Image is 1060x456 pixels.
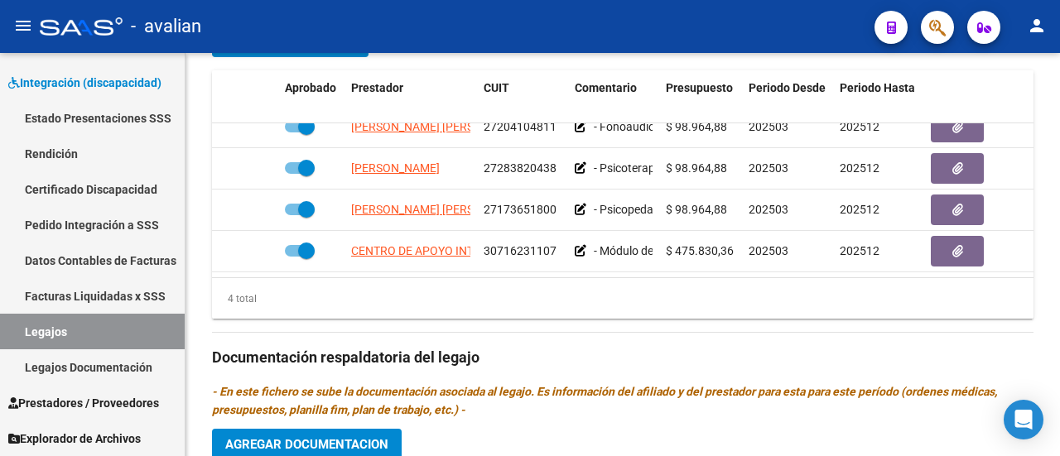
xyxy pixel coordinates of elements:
[666,120,727,133] span: $ 98.964,88
[351,161,440,175] span: [PERSON_NAME]
[1027,16,1047,36] mat-icon: person
[833,70,924,125] datatable-header-cell: Periodo Hasta
[285,81,336,94] span: Aprobado
[351,203,531,216] span: [PERSON_NAME] [PERSON_NAME]
[594,161,918,175] span: - Psicoterapia: 2 ss semanales - [PERSON_NAME] resol. vigente.
[749,244,788,257] span: 202503
[666,161,727,175] span: $ 98.964,88
[484,161,556,175] span: 27283820438
[131,8,201,45] span: - avalian
[594,120,923,133] span: - Fonoaudiología: 2 ss semanal - [PERSON_NAME] resol. vigente.
[840,244,879,257] span: 202512
[840,203,879,216] span: 202512
[666,81,733,94] span: Presupuesto
[212,290,257,308] div: 4 total
[212,385,997,416] i: - En este fichero se sube la documentación asociada al legajo. Es información del afiliado y del ...
[484,203,556,216] span: 27173651800
[840,120,879,133] span: 202512
[749,81,826,94] span: Periodo Desde
[484,244,556,257] span: 30716231107
[278,70,344,125] datatable-header-cell: Aprobado
[484,81,509,94] span: CUIT
[749,120,788,133] span: 202503
[575,81,637,94] span: Comentario
[594,203,937,216] span: - Psicopedagogía: 2 ss semanales - [PERSON_NAME] resol. vigente.
[8,394,159,412] span: Prestadores / Proveedores
[351,244,595,257] span: CENTRO DE APOYO INTEGRAL LA HUELLA SRL
[749,203,788,216] span: 202503
[13,16,33,36] mat-icon: menu
[749,161,788,175] span: 202503
[351,81,403,94] span: Prestador
[8,430,141,448] span: Explorador de Archivos
[477,70,568,125] datatable-header-cell: CUIT
[225,437,388,452] span: Agregar Documentacion
[840,81,915,94] span: Periodo Hasta
[659,70,742,125] datatable-header-cell: Presupuesto
[666,244,734,257] span: $ 475.830,36
[666,203,727,216] span: $ 98.964,88
[484,120,556,133] span: 27204104811
[1004,400,1043,439] div: Open Intercom Messenger
[351,120,531,133] span: [PERSON_NAME] [PERSON_NAME]
[840,161,879,175] span: 202512
[568,70,659,125] datatable-header-cell: Comentario
[742,70,833,125] datatable-header-cell: Periodo Desde
[212,346,1033,369] h3: Documentación respaldatoria del legajo
[8,74,161,92] span: Integración (discapacidad)
[344,70,477,125] datatable-header-cell: Prestador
